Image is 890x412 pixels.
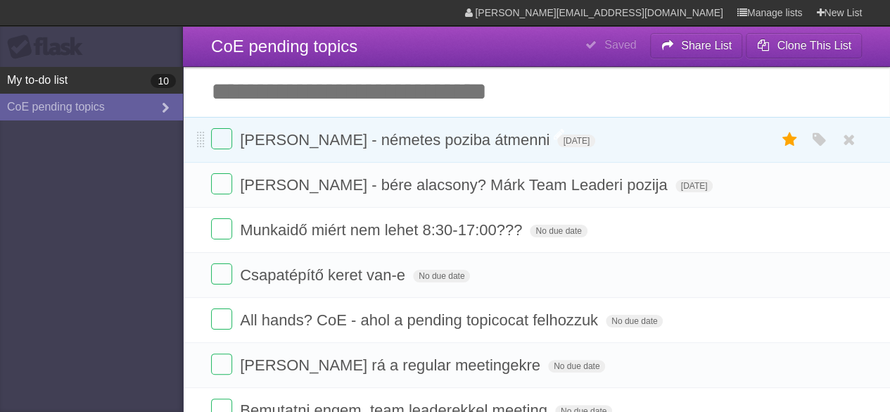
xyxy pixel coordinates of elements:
[530,225,587,237] span: No due date
[211,173,232,194] label: Done
[240,176,670,194] span: [PERSON_NAME] - bére alacsony? Márk Team Leaderi pozija
[211,308,232,330] label: Done
[240,131,553,149] span: [PERSON_NAME] - németes poziba átmenni
[548,360,605,373] span: No due date
[211,263,232,285] label: Done
[240,221,526,239] span: Munkaidő miért nem lehet 8:30-17:00???
[681,39,732,51] b: Share List
[7,35,91,60] div: Flask
[211,37,357,56] span: CoE pending topics
[675,180,713,192] span: [DATE]
[240,311,602,329] span: All hands? CoE - ahol a pending topicocat felhozzuk
[604,39,636,51] b: Saved
[777,39,851,51] b: Clone This List
[211,354,232,375] label: Done
[211,218,232,239] label: Done
[413,270,470,282] span: No due date
[606,315,663,327] span: No due date
[240,356,544,374] span: [PERSON_NAME] rá a regular meetingekre
[650,33,743,58] button: Share List
[211,128,232,149] label: Done
[151,74,176,88] b: 10
[240,266,409,284] span: Csapatépítő keret van-e
[776,128,803,151] label: Star task
[746,33,862,58] button: Clone This List
[557,135,595,147] span: [DATE]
